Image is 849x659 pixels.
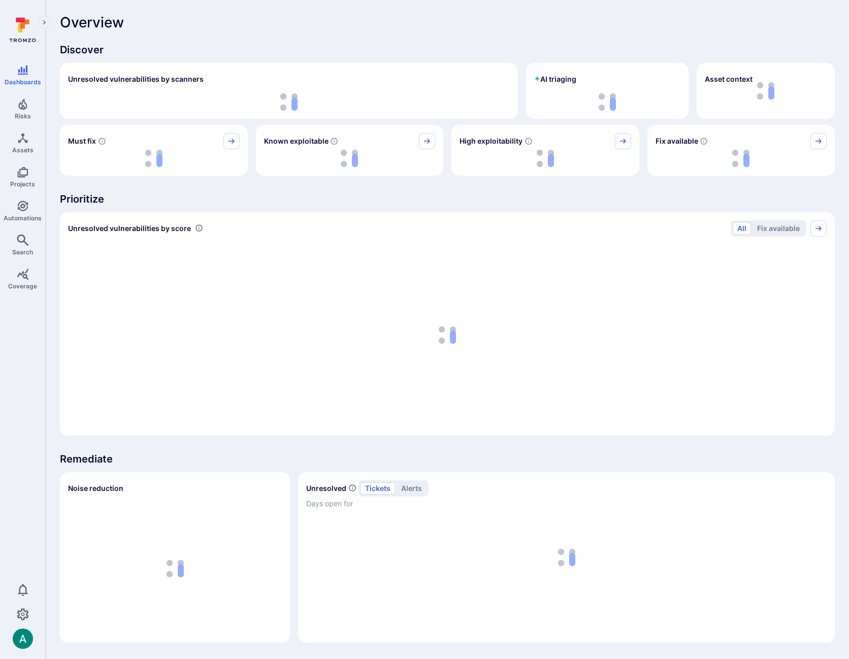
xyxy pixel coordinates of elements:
div: loading spinner [534,93,680,111]
span: Noise reduction [68,484,123,492]
img: Loading... [167,560,184,577]
span: Remediate [60,452,835,466]
span: Search [12,248,33,256]
svg: EPSS score ≥ 0.7 [525,137,533,145]
span: Discover [60,43,835,57]
svg: Vulnerabilities with fix available [700,137,708,145]
span: Dashboards [5,78,41,86]
span: Assets [12,146,34,154]
button: All [733,222,751,235]
svg: Confirmed exploitable by KEV [330,137,338,145]
div: Must fix [60,125,248,176]
div: Fix available [647,125,835,176]
div: Number of vulnerabilities in status 'Open' 'Triaged' and 'In process' grouped by score [195,223,203,234]
span: Projects [10,180,35,188]
span: Overview [60,14,124,30]
span: Must fix [68,136,96,146]
button: tickets [361,482,395,495]
h2: AI triaging [534,74,576,84]
span: Asset context [705,74,753,84]
div: High exploitability [451,125,639,176]
img: Loading... [145,150,162,167]
div: loading spinner [656,149,827,168]
img: Loading... [599,93,616,111]
div: loading spinner [68,93,510,111]
button: Fix available [753,222,804,235]
img: Loading... [732,150,749,167]
svg: Risk score >=40 , missed SLA [98,137,106,145]
img: Loading... [280,93,298,111]
span: Risks [15,112,31,120]
span: High exploitability [460,136,523,146]
h2: Unresolved vulnerabilities by scanners [68,74,204,84]
div: loading spinner [68,149,240,168]
i: Expand navigation menu [41,18,48,27]
div: Arjan Dehar [13,629,33,649]
img: Loading... [341,150,358,167]
span: Prioritize [60,192,835,206]
div: loading spinner [68,243,827,427]
span: Number of unresolved items by priority and days open [348,483,356,493]
div: loading spinner [460,149,631,168]
span: Known exploitable [264,136,329,146]
h2: Unresolved [306,483,346,493]
span: Days open for [306,499,827,509]
img: Loading... [537,150,554,167]
button: alerts [397,482,427,495]
span: Coverage [8,282,37,290]
img: Loading... [439,326,456,344]
span: Fix available [656,136,698,146]
div: loading spinner [264,149,436,168]
button: Expand navigation menu [38,16,50,28]
div: Known exploitable [256,125,444,176]
span: Unresolved vulnerabilities by score [68,223,191,234]
div: loading spinner [68,503,282,635]
img: ACg8ocLSa5mPYBaXNx3eFu_EmspyJX0laNWN7cXOFirfQ7srZveEpg=s96-c [13,629,33,649]
span: Automations [4,214,42,222]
